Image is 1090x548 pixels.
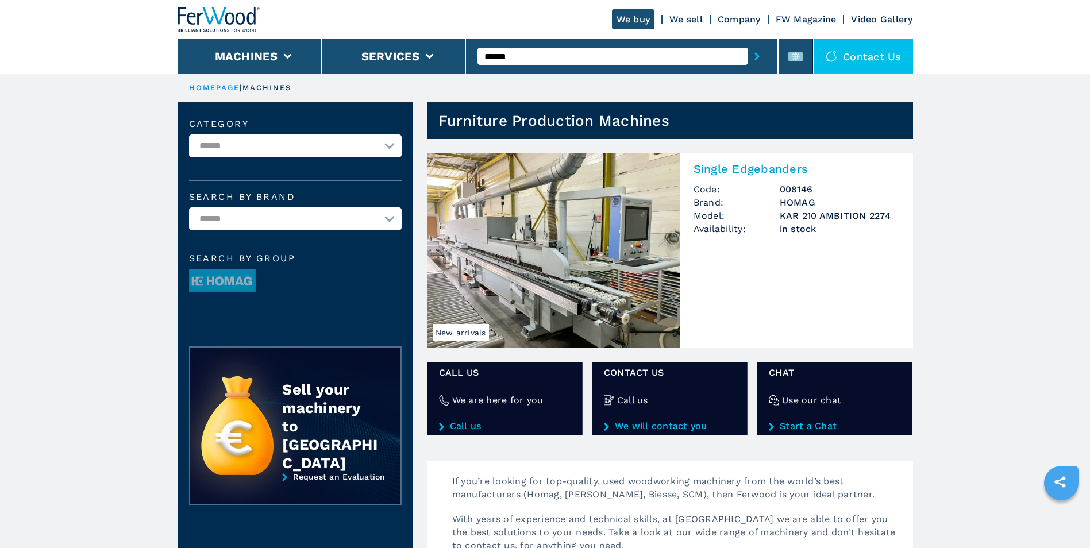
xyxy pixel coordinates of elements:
span: Chat [769,366,900,379]
span: in stock [780,222,899,236]
h4: We are here for you [452,393,544,407]
a: Request an Evaluation [189,472,402,514]
img: Use our chat [769,395,779,406]
iframe: Chat [1041,496,1081,539]
p: machines [242,83,292,93]
span: Brand: [694,196,780,209]
h1: Furniture Production Machines [438,111,669,130]
h3: 008146 [780,183,899,196]
span: Availability: [694,222,780,236]
a: We buy [612,9,655,29]
button: Machines [215,49,278,63]
h3: KAR 210 AMBITION 2274 [780,209,899,222]
img: Single Edgebanders HOMAG KAR 210 AMBITION 2274 [427,153,680,348]
button: submit-button [748,43,766,70]
a: Company [718,14,761,25]
a: HOMEPAGE [189,83,240,92]
label: Search by brand [189,192,402,202]
p: If you’re looking for top-quality, used woodworking machinery from the world’s best manufacturers... [441,474,913,512]
span: New arrivals [433,324,489,341]
a: FW Magazine [776,14,837,25]
h2: Single Edgebanders [694,162,899,176]
span: Model: [694,209,780,222]
img: image [190,269,255,292]
a: We will contact you [604,421,735,431]
a: Call us [439,421,571,431]
button: Services [361,49,420,63]
img: Call us [604,395,614,406]
img: We are here for you [439,395,449,406]
a: Single Edgebanders HOMAG KAR 210 AMBITION 2274New arrivalsSingle EdgebandersCode:008146Brand:HOMA... [427,153,913,348]
a: Video Gallery [851,14,912,25]
h4: Use our chat [782,393,841,407]
a: Start a Chat [769,421,900,431]
span: CONTACT US [604,366,735,379]
a: sharethis [1046,468,1074,496]
label: Category [189,119,402,129]
h4: Call us [617,393,648,407]
span: Search by group [189,254,402,263]
img: Ferwood [178,7,260,32]
span: Call us [439,366,571,379]
a: We sell [669,14,703,25]
div: Sell your machinery to [GEOGRAPHIC_DATA] [282,380,378,472]
span: | [240,83,242,92]
h3: HOMAG [780,196,899,209]
span: Code: [694,183,780,196]
div: Contact us [814,39,913,74]
img: Contact us [826,51,837,62]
